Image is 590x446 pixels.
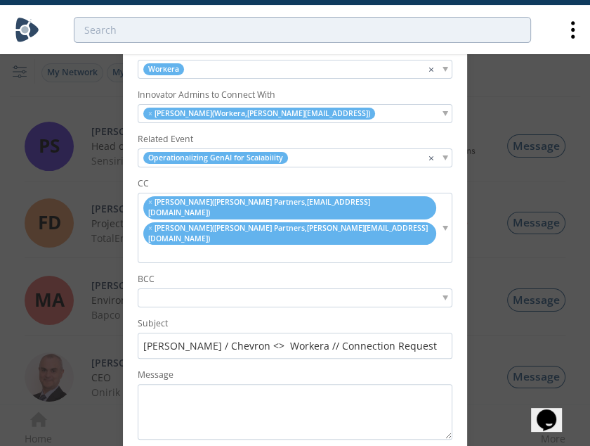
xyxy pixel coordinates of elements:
span: remove element [148,197,152,207]
label: BCC [138,273,452,286]
label: Related Event [138,133,452,146]
div: remove element [PERSON_NAME](Workera,[PERSON_NAME][EMAIL_ADDRESS]) [138,104,452,123]
img: Home [15,18,39,42]
div: remove element [PERSON_NAME]([PERSON_NAME] Partners,[EMAIL_ADDRESS][DOMAIN_NAME]) remove element ... [138,193,452,263]
span: remove element [148,108,152,118]
span: Operationalizing GenAI for Scalability [143,152,288,164]
label: CC [138,177,452,190]
span: sultan@darcypartners.com [148,197,370,217]
span: × [428,151,434,166]
span: Workera [143,63,184,75]
input: Advanced Search [74,17,531,43]
label: Innovator Admins to Connect With [138,89,452,101]
div: Workera × [138,60,452,79]
label: Subject [138,317,452,330]
iframe: chat widget [531,390,576,432]
label: Message [138,369,452,381]
div: Operationalizing GenAI for Scalability × [138,148,452,167]
span: × [428,62,434,77]
span: michael@workera.ai [155,108,370,118]
span: nick@darcypartners.com [148,223,428,243]
span: remove element [148,223,152,233]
